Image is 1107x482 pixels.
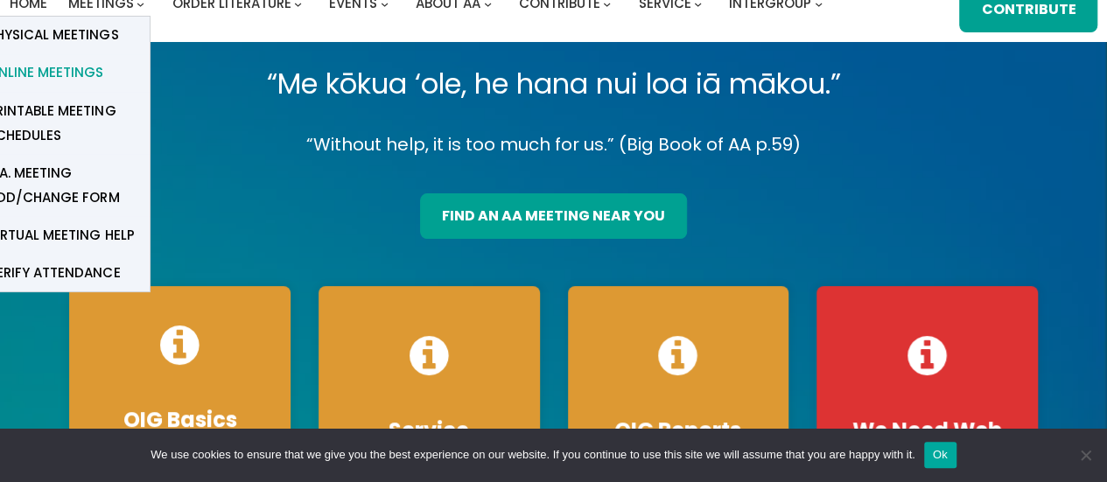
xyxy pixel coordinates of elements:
[336,417,522,444] h4: Service
[151,446,914,464] span: We use cookies to ensure that we give you the best experience on our website. If you continue to ...
[87,407,273,433] h4: OIG Basics
[55,129,1052,160] p: “Without help, it is too much for us.” (Big Book of AA p.59)
[834,417,1020,470] h4: We Need Web Techs!
[55,59,1052,108] p: “Me kōkua ‘ole, he hana nui loa iā mākou.”
[585,417,772,444] h4: OIG Reports
[420,193,687,239] a: find an aa meeting near you
[1076,446,1094,464] span: No
[924,442,956,468] button: Ok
